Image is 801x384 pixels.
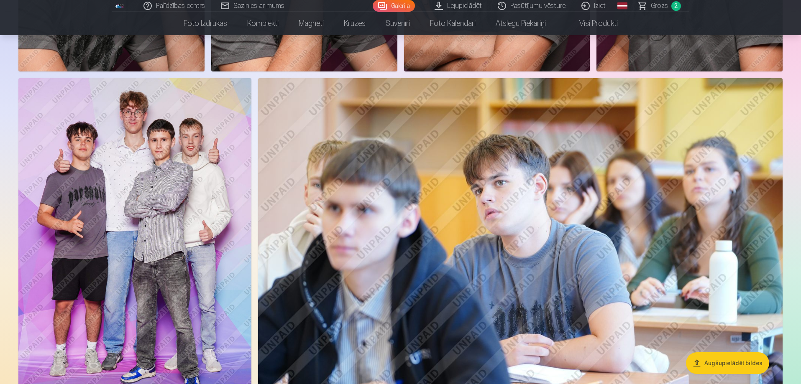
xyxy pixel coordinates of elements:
span: 2 [671,1,681,11]
button: Augšupielādēt bildes [686,352,769,374]
a: Foto izdrukas [174,12,237,35]
a: Suvenīri [376,12,420,35]
a: Atslēgu piekariņi [486,12,556,35]
a: Magnēti [289,12,334,35]
a: Visi produkti [556,12,628,35]
a: Krūzes [334,12,376,35]
img: /fa1 [115,3,125,8]
span: Grozs [651,1,668,11]
a: Foto kalendāri [420,12,486,35]
a: Komplekti [237,12,289,35]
